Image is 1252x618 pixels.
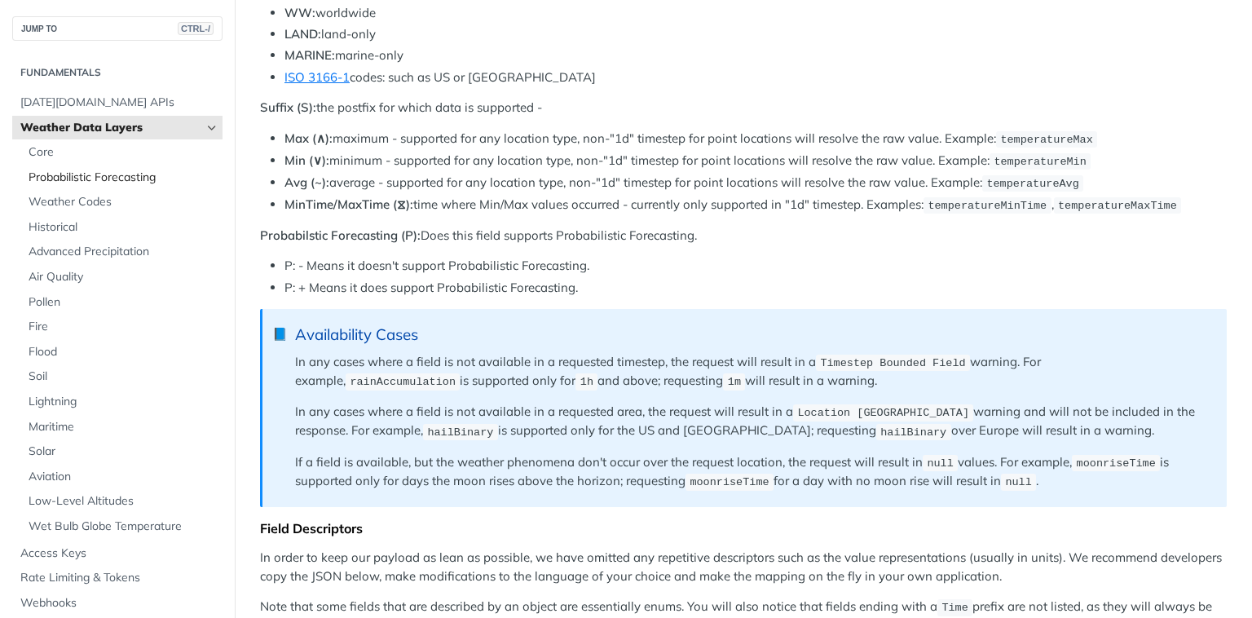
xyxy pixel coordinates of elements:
h2: Fundamentals [12,65,223,80]
a: Solar [20,439,223,464]
p: In any cases where a field is not available in a requested area, the request will result in a war... [295,403,1210,441]
a: Low-Level Altitudes [20,489,223,514]
span: Timestep Bounded Field [820,357,965,369]
span: Air Quality [29,269,218,285]
li: maximum - supported for any location type, non-"1d" timestep for point locations will resolve the... [284,130,1227,148]
span: Maritime [29,419,218,435]
li: P: + Means it does support Probabilistic Forecasting. [284,279,1227,298]
span: Webhooks [20,595,218,611]
a: Lightning [20,390,223,414]
span: moonriseTime [690,476,769,488]
strong: Min (∨): [284,152,329,168]
span: Weather Codes [29,194,218,210]
span: moonriseTime [1077,457,1156,470]
a: Advanced Precipitation [20,240,223,264]
span: Wet Bulb Globe Temperature [29,519,218,535]
a: Air Quality [20,265,223,289]
span: 1m [728,376,741,388]
li: codes: such as US or [GEOGRAPHIC_DATA] [284,68,1227,87]
span: temperatureMin [994,156,1086,168]
div: Field Descriptors [260,520,1227,536]
li: P: - Means it doesn't support Probabilistic Forecasting. [284,257,1227,276]
span: Weather Data Layers [20,120,201,136]
span: Time [941,602,968,614]
span: null [1005,476,1031,488]
strong: Max (∧): [284,130,333,146]
span: rainAccumulation [350,376,456,388]
li: worldwide [284,4,1227,23]
span: Solar [29,444,218,460]
span: Flood [29,344,218,360]
span: Lightning [29,394,218,410]
span: Advanced Precipitation [29,244,218,260]
span: Location [GEOGRAPHIC_DATA] [797,407,969,419]
a: Maritime [20,415,223,439]
span: temperatureMax [1000,134,1092,146]
a: Core [20,140,223,165]
div: Availability Cases [295,325,1210,344]
button: Hide subpages for Weather Data Layers [205,121,218,135]
span: Fire [29,319,218,335]
li: minimum - supported for any location type, non-"1d" timestep for point locations will resolve the... [284,152,1227,170]
a: Soil [20,364,223,389]
p: the postfix for which data is supported - [260,99,1227,117]
a: Historical [20,215,223,240]
span: Core [29,144,218,161]
li: average - supported for any location type, non-"1d" timestep for point locations will resolve the... [284,174,1227,192]
span: [DATE][DOMAIN_NAME] APIs [20,95,218,111]
span: Access Keys [20,545,218,562]
li: marine-only [284,46,1227,65]
span: Probabilistic Forecasting [29,170,218,186]
a: [DATE][DOMAIN_NAME] APIs [12,90,223,115]
span: 📘 [272,325,288,344]
span: 1h [580,376,593,388]
span: Aviation [29,469,218,485]
span: Pollen [29,294,218,311]
p: In any cases where a field is not available in a requested timestep, the request will result in a... [295,353,1210,391]
span: CTRL-/ [178,22,214,35]
p: If a field is available, but the weather phenomena don't occur over the request location, the req... [295,453,1210,492]
strong: MARINE: [284,47,335,63]
span: null [927,457,953,470]
strong: MinTime/MaxTime (⧖): [284,196,413,212]
a: Pollen [20,290,223,315]
span: temperatureMaxTime [1058,200,1177,212]
p: Does this field supports Probabilistic Forecasting. [260,227,1227,245]
a: Wet Bulb Globe Temperature [20,514,223,539]
a: Weather Codes [20,190,223,214]
a: ISO 3166-1 [284,69,350,85]
a: Access Keys [12,541,223,566]
span: hailBinary [427,426,493,438]
a: Webhooks [12,591,223,616]
li: land-only [284,25,1227,44]
span: Historical [29,219,218,236]
strong: Probabilstic Forecasting (P): [260,227,421,243]
strong: LAND: [284,26,321,42]
p: In order to keep our payload as lean as possible, we have omitted any repetitive descriptors such... [260,549,1227,585]
span: hailBinary [880,426,946,438]
button: JUMP TOCTRL-/ [12,16,223,41]
li: time where Min/Max values occurred - currently only supported in "1d" timestep. Examples: , [284,196,1227,214]
strong: Avg (~): [284,174,329,190]
a: Weather Data LayersHide subpages for Weather Data Layers [12,116,223,140]
a: Rate Limiting & Tokens [12,566,223,590]
a: Probabilistic Forecasting [20,166,223,190]
a: Fire [20,315,223,339]
strong: Suffix (S): [260,99,316,115]
a: Aviation [20,465,223,489]
a: Flood [20,340,223,364]
span: Soil [29,369,218,385]
span: temperatureMinTime [928,200,1047,212]
strong: WW: [284,5,315,20]
span: temperatureAvg [986,178,1078,190]
span: Rate Limiting & Tokens [20,570,218,586]
span: Low-Level Altitudes [29,493,218,510]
